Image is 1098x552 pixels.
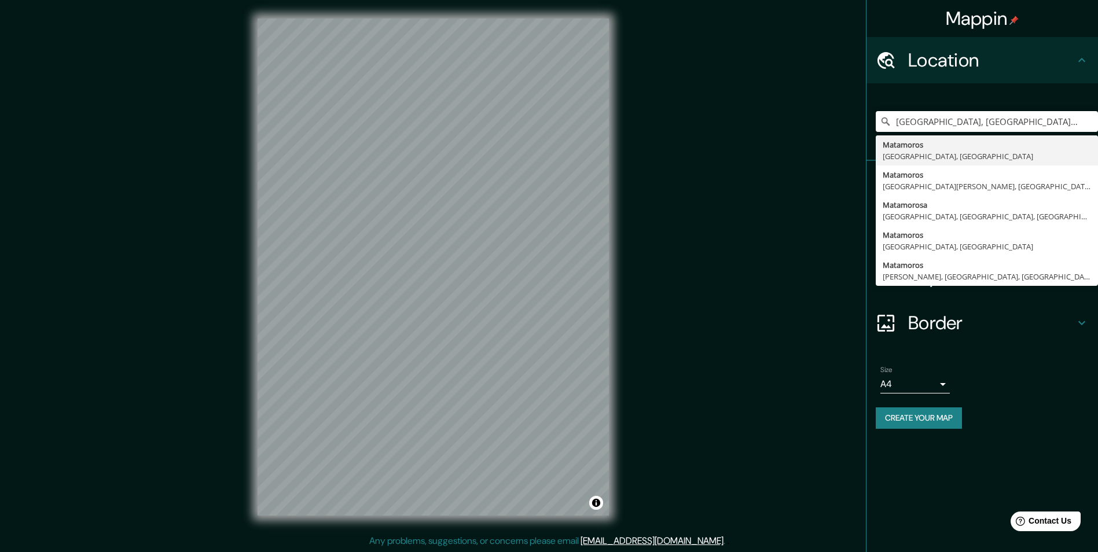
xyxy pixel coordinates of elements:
div: [GEOGRAPHIC_DATA], [GEOGRAPHIC_DATA], [GEOGRAPHIC_DATA] [883,211,1091,222]
img: pin-icon.png [1009,16,1019,25]
div: Style [866,207,1098,253]
div: Matamoros [883,229,1091,241]
h4: Layout [908,265,1075,288]
div: [GEOGRAPHIC_DATA], [GEOGRAPHIC_DATA] [883,150,1091,162]
div: Pins [866,161,1098,207]
div: [PERSON_NAME], [GEOGRAPHIC_DATA], [GEOGRAPHIC_DATA] [883,271,1091,282]
div: Location [866,37,1098,83]
input: Pick your city or area [876,111,1098,132]
div: . [727,534,729,548]
label: Size [880,365,893,375]
div: Matamoros [883,139,1091,150]
div: . [725,534,727,548]
h4: Mappin [946,7,1019,30]
div: [GEOGRAPHIC_DATA][PERSON_NAME], [GEOGRAPHIC_DATA] [883,181,1091,192]
p: Any problems, suggestions, or concerns please email . [369,534,725,548]
button: Create your map [876,407,962,429]
div: Layout [866,253,1098,300]
div: Border [866,300,1098,346]
h4: Location [908,49,1075,72]
button: Toggle attribution [589,496,603,510]
iframe: Help widget launcher [995,507,1085,539]
div: Matamoros [883,169,1091,181]
h4: Border [908,311,1075,334]
a: [EMAIL_ADDRESS][DOMAIN_NAME] [581,535,724,547]
canvas: Map [258,19,609,516]
div: Matamorosa [883,199,1091,211]
div: Matamoros [883,259,1091,271]
div: A4 [880,375,950,393]
div: [GEOGRAPHIC_DATA], [GEOGRAPHIC_DATA] [883,241,1091,252]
